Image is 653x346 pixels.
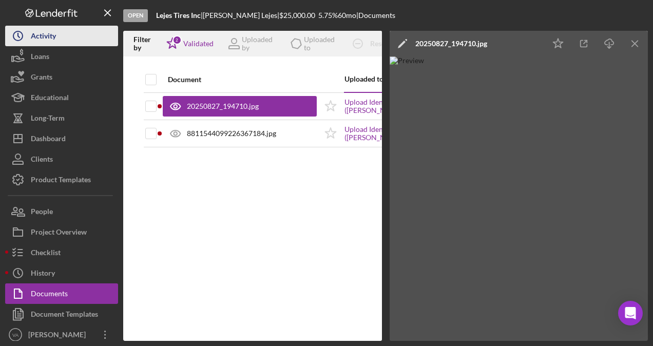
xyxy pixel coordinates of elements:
[5,26,118,46] button: Activity
[618,301,643,325] div: Open Intercom Messenger
[31,26,56,49] div: Activity
[5,169,118,190] button: Product Templates
[5,128,118,149] button: Dashboard
[242,35,276,52] div: Uploaded by
[31,87,69,110] div: Educational
[5,324,118,345] button: VA[PERSON_NAME]
[5,222,118,242] button: Project Overview
[338,11,356,20] div: 60 mo
[5,46,118,67] button: Loans
[5,201,118,222] button: People
[168,75,317,84] div: Document
[304,35,338,52] div: Uploaded to
[5,67,118,87] button: Grants
[31,169,91,193] div: Product Templates
[344,125,473,142] a: Upload Identification ([PERSON_NAME])
[5,149,118,169] button: Clients
[133,35,160,52] div: Filter by
[5,304,118,324] button: Document Templates
[172,35,182,45] div: 2
[31,108,65,131] div: Long-Term
[5,283,118,304] button: Documents
[369,33,389,54] div: Reset Filters
[12,332,19,338] text: VA
[5,263,118,283] button: History
[31,149,53,172] div: Clients
[31,304,98,327] div: Document Templates
[345,33,399,54] button: Reset Filters
[5,87,118,108] button: Educational
[31,46,49,69] div: Loans
[344,98,473,114] a: Upload Identification ([PERSON_NAME])
[31,201,53,224] div: People
[123,9,148,22] div: Open
[5,108,118,128] button: Long-Term
[390,56,648,341] img: Preview
[5,242,118,263] button: Checklist
[318,11,338,20] div: 5.75 %
[187,129,276,138] div: 8811544099226367184.jpg
[279,11,318,20] div: $25,000.00
[344,75,409,83] div: Uploaded to
[156,11,201,20] b: Lejes Tires Inc
[356,11,395,20] div: | Documents
[183,40,214,48] div: Validated
[203,11,279,20] div: [PERSON_NAME] Lejes |
[31,263,55,286] div: History
[31,67,52,90] div: Grants
[31,283,68,306] div: Documents
[415,40,487,48] div: 20250827_194710.jpg
[187,102,259,110] div: 20250827_194710.jpg
[156,11,203,20] div: |
[31,222,87,245] div: Project Overview
[31,242,61,265] div: Checklist
[31,128,66,151] div: Dashboard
